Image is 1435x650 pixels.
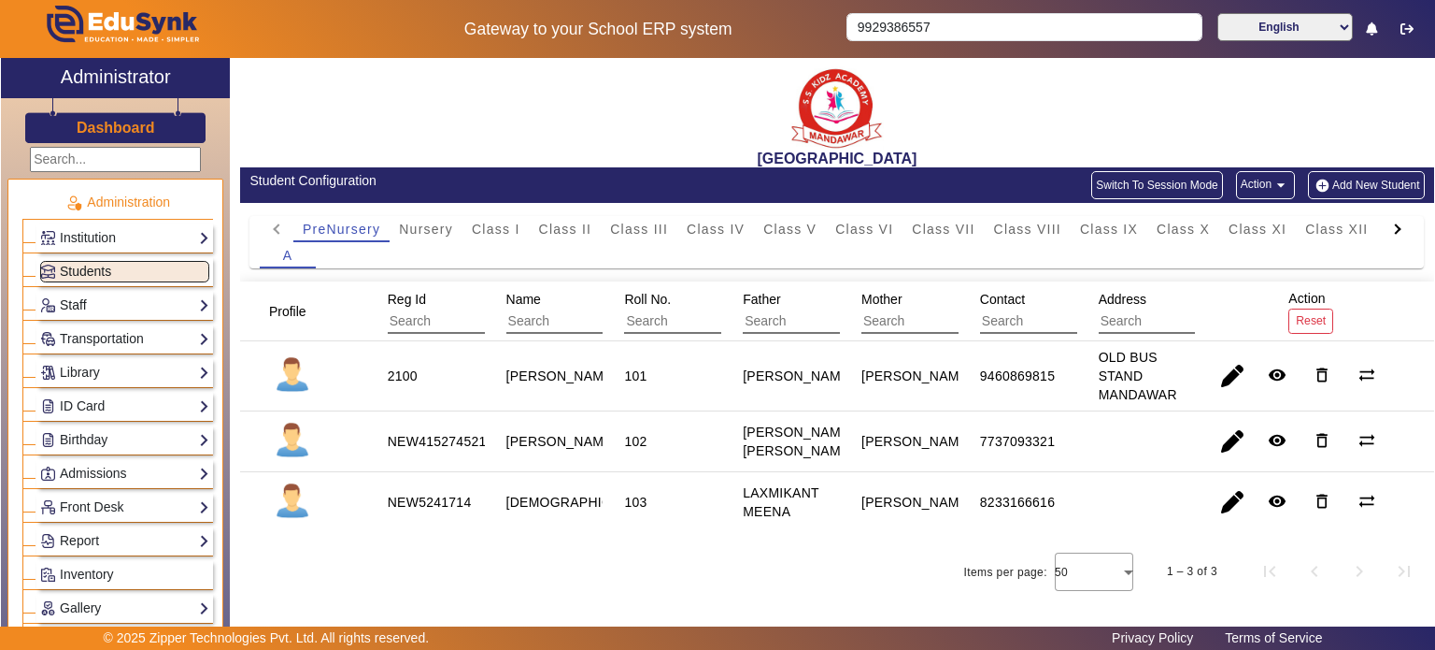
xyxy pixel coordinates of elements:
p: © 2025 Zipper Technologies Pvt. Ltd. All rights reserved. [104,628,430,648]
div: LAXMIKANT MEENA [743,484,818,521]
img: Inventory.png [41,568,55,582]
input: Search [846,13,1201,41]
button: Action [1236,171,1295,199]
a: Students [40,261,209,282]
span: Class I [472,223,520,236]
input: Search... [30,147,201,172]
img: b9104f0a-387a-4379-b368-ffa933cda262 [790,63,884,150]
button: Add New Student [1308,171,1424,199]
span: Class IV [687,223,745,236]
div: Items per page: [964,563,1047,582]
button: Previous page [1292,549,1337,594]
span: Class VI [835,223,893,236]
button: Next page [1337,549,1382,594]
div: 2100 [388,367,418,385]
img: profile.png [269,418,316,465]
div: [PERSON_NAME] [861,367,972,385]
mat-icon: remove_red_eye [1268,431,1286,450]
span: Father [743,292,780,307]
span: Class IX [1080,223,1138,236]
staff-with-status: [DEMOGRAPHIC_DATA] [506,495,657,510]
span: Address [1099,292,1146,307]
h2: Administrator [61,65,171,88]
img: Administration.png [65,195,82,211]
mat-icon: remove_red_eye [1268,366,1286,384]
a: Privacy Policy [1102,626,1202,650]
div: 1 – 3 of 3 [1167,562,1217,581]
div: 101 [624,367,646,385]
button: Switch To Session Mode [1091,171,1223,199]
span: Class VIII [994,223,1061,236]
div: Address [1092,282,1289,340]
img: add-new-student.png [1313,178,1332,194]
div: 103 [624,493,646,512]
div: Roll No. [618,282,815,340]
input: Search [388,310,555,334]
mat-icon: arrow_drop_down [1272,176,1290,195]
div: Mother [855,282,1052,340]
span: Roll No. [624,292,671,307]
div: [PERSON_NAME] [743,367,853,385]
span: Reg Id [388,292,426,307]
div: [PERSON_NAME] [PERSON_NAME] [743,423,853,460]
div: [PERSON_NAME] [861,432,972,451]
img: Students.png [41,265,55,279]
img: profile.png [269,479,316,526]
mat-icon: sync_alt [1357,431,1376,450]
span: Nursery [399,223,453,236]
span: Class X [1157,223,1210,236]
button: First page [1247,549,1292,594]
span: Class VII [912,223,974,236]
mat-icon: delete_outline [1313,431,1331,450]
staff-with-status: [PERSON_NAME] [506,368,617,383]
div: NEW415274521 [388,432,487,451]
h5: Gateway to your School ERP system [369,20,827,39]
div: 7737093321 [980,432,1055,451]
span: Name [506,292,541,307]
input: Search [624,310,791,334]
button: Reset [1288,309,1333,334]
input: Search [1099,310,1266,334]
input: Search [980,310,1147,334]
span: Class II [539,223,592,236]
mat-icon: sync_alt [1357,492,1376,511]
div: Profile [263,295,330,328]
div: Reg Id [381,282,578,340]
span: Students [60,264,111,279]
div: Father [736,282,933,340]
h3: Dashboard [77,119,155,137]
div: Student Configuration [249,171,827,191]
mat-icon: delete_outline [1313,366,1331,384]
mat-icon: remove_red_eye [1268,492,1286,511]
span: Mother [861,292,902,307]
a: Inventory [40,564,209,585]
span: Contact [980,292,1025,307]
a: Administrator [1,58,230,98]
div: OLD BUS STAND MANDAWAR [1099,348,1177,404]
span: Inventory [60,567,114,582]
mat-icon: delete_outline [1313,492,1331,511]
h2: [GEOGRAPHIC_DATA] [240,150,1434,167]
input: Search [506,310,674,334]
span: Class V [763,223,817,236]
span: A [283,249,293,262]
div: 9460869815 [980,367,1055,385]
div: Action [1282,282,1340,340]
span: Class XI [1229,223,1286,236]
span: Class XII [1305,223,1368,236]
staff-with-status: [PERSON_NAME] [506,434,617,449]
button: Last page [1382,549,1427,594]
p: Administration [22,193,213,212]
img: profile.png [269,353,316,399]
div: 8233166616 [980,493,1055,512]
div: NEW5241714 [388,493,472,512]
div: 102 [624,432,646,451]
span: Profile [269,304,306,319]
span: PreNursery [303,223,380,236]
span: Class III [610,223,668,236]
input: Search [861,310,1029,334]
a: Dashboard [76,118,156,137]
mat-icon: sync_alt [1357,366,1376,384]
div: Contact [973,282,1171,340]
div: Name [500,282,697,340]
